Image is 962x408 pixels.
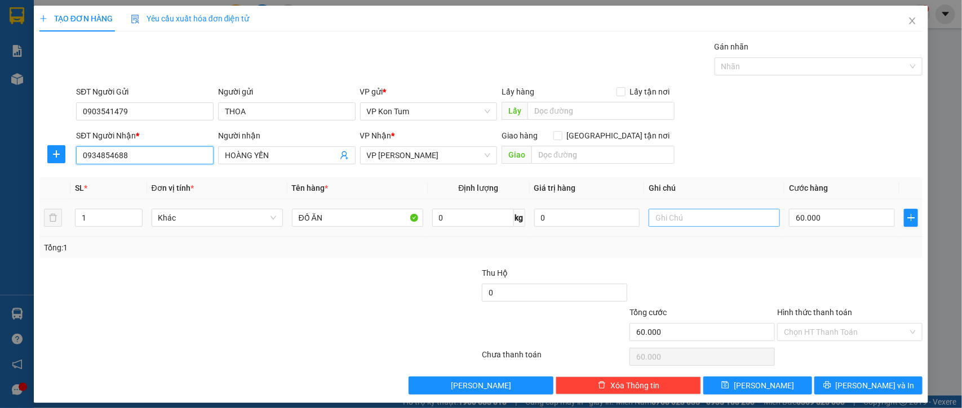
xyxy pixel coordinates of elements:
[292,209,423,227] input: VD: Bàn, Ghế
[626,86,675,98] span: Lấy tận nơi
[502,102,527,120] span: Lấy
[598,381,606,390] span: delete
[502,87,534,96] span: Lấy hàng
[360,131,392,140] span: VP Nhận
[131,14,250,23] span: Yêu cầu xuất hóa đơn điện tử
[644,177,784,199] th: Ghi chú
[527,102,675,120] input: Dọc đường
[531,146,675,164] input: Dọc đường
[502,131,538,140] span: Giao hàng
[152,183,194,192] span: Đơn vị tính
[292,183,329,192] span: Tên hàng
[131,15,140,24] img: icon
[76,86,214,98] div: SĐT Người Gửi
[721,381,729,390] span: save
[908,16,917,25] span: close
[218,129,356,142] div: Người nhận
[47,145,65,163] button: plus
[75,183,84,192] span: SL
[481,348,629,368] div: Chưa thanh toán
[534,183,576,192] span: Giá trị hàng
[459,183,499,192] span: Định lượng
[610,379,659,392] span: Xóa Thông tin
[734,379,794,392] span: [PERSON_NAME]
[836,379,915,392] span: [PERSON_NAME] và In
[534,209,640,227] input: 0
[409,376,554,394] button: [PERSON_NAME]
[451,379,511,392] span: [PERSON_NAME]
[367,103,491,120] span: VP Kon Tum
[76,129,214,142] div: SĐT Người Nhận
[814,376,923,394] button: printer[PERSON_NAME] và In
[367,147,491,164] span: VP Thành Thái
[904,209,918,227] button: plus
[44,241,372,254] div: Tổng: 1
[39,14,113,23] span: TẠO ĐƠN HÀNG
[218,86,356,98] div: Người gửi
[715,42,749,51] label: Gán nhãn
[703,376,812,394] button: save[PERSON_NAME]
[777,308,852,317] label: Hình thức thanh toán
[897,6,928,37] button: Close
[502,146,531,164] span: Giao
[556,376,701,394] button: deleteXóa Thông tin
[158,209,276,226] span: Khác
[905,213,917,222] span: plus
[629,308,667,317] span: Tổng cước
[44,209,62,227] button: delete
[789,183,828,192] span: Cước hàng
[48,150,65,159] span: plus
[360,86,498,98] div: VP gửi
[482,268,508,277] span: Thu Hộ
[562,129,675,142] span: [GEOGRAPHIC_DATA] tận nơi
[514,209,525,227] span: kg
[823,381,831,390] span: printer
[649,209,780,227] input: Ghi Chú
[39,15,47,23] span: plus
[340,151,349,160] span: user-add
